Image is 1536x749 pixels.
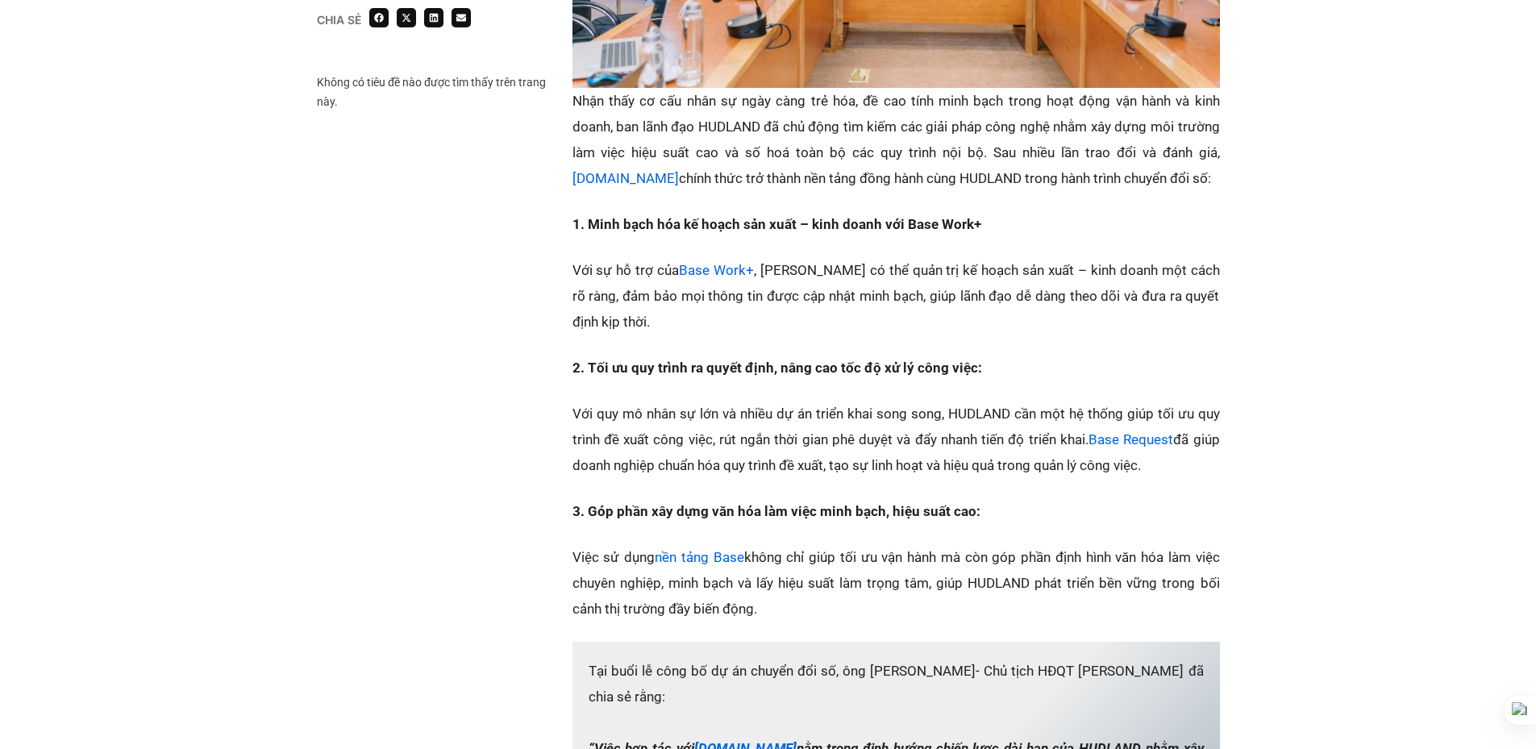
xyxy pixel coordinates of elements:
a: nền tảng Base [655,549,744,565]
div: Share on linkedin [424,8,443,27]
a: [DOMAIN_NAME] [572,170,679,186]
strong: 2. Tối ưu quy trình ra quyết định, nâng cao tốc độ xử lý công việc: [572,360,982,376]
a: Base Request [1089,431,1173,447]
a: Base Work+ [679,262,754,278]
div: Share on email [452,8,471,27]
div: Share on x-twitter [397,8,416,27]
p: Nhận thấy cơ cấu nhân sự ngày càng trẻ hóa, đề cao tính minh bạch trong hoạt động vận hành và kin... [572,88,1220,191]
div: Chia sẻ [317,15,361,26]
div: Share on facebook [369,8,389,27]
strong: 1. Minh bạch hóa kế hoạch sản xuất – kinh doanh với Base Work+ [572,216,981,232]
p: Với sự hỗ trợ của , [PERSON_NAME] có thể quản trị kế hoạch sản xuất – kinh doanh một cách rõ ràng... [572,257,1220,335]
strong: 3. Góp phần xây dựng văn hóa làm việc minh bạch, hiệu suất cao: [572,503,980,519]
p: Với quy mô nhân sự lớn và nhiều dự án triển khai song song, HUDLAND cần một hệ thống giúp tối ưu ... [572,401,1220,478]
p: Việc sử dụng không chỉ giúp tối ưu vận hành mà còn góp phần định hình văn hóa làm việc chuyên ngh... [572,544,1220,622]
div: Không có tiêu đề nào được tìm thấy trên trang này. [317,73,556,111]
